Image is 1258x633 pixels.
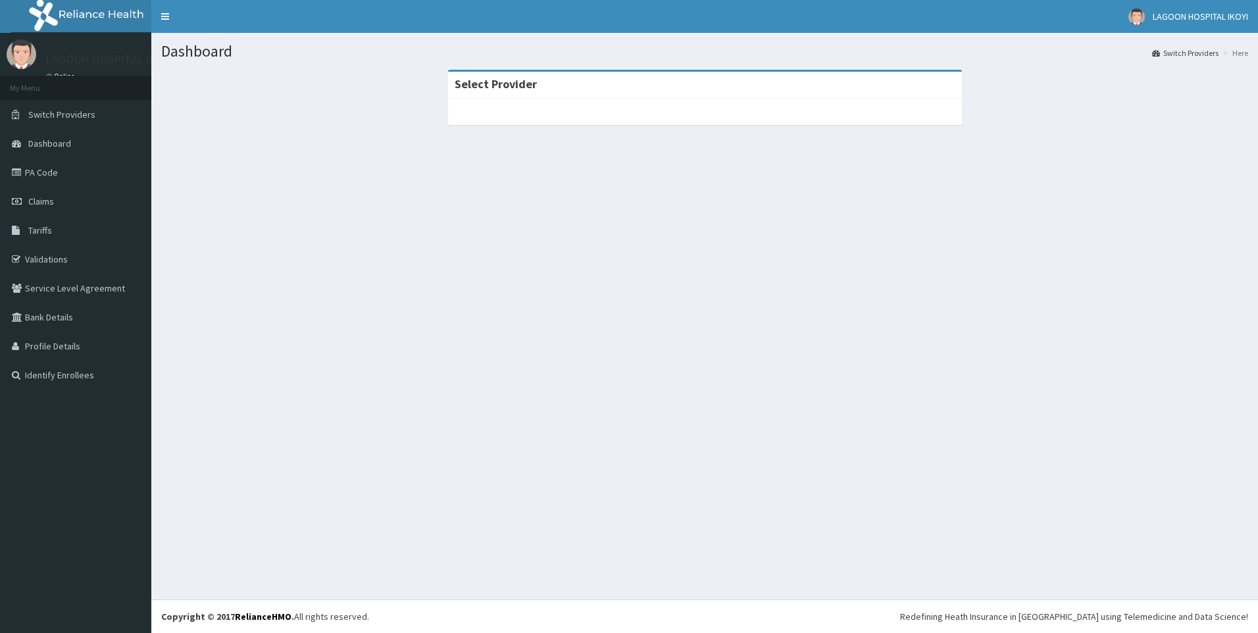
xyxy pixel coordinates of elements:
[28,195,54,207] span: Claims
[1220,47,1248,59] li: Here
[455,76,537,91] strong: Select Provider
[46,72,78,81] a: Online
[161,43,1248,60] h1: Dashboard
[161,611,294,622] strong: Copyright © 2017 .
[1128,9,1145,25] img: User Image
[7,39,36,69] img: User Image
[900,610,1248,623] div: Redefining Heath Insurance in [GEOGRAPHIC_DATA] using Telemedicine and Data Science!
[28,138,71,149] span: Dashboard
[1153,11,1248,22] span: LAGOON HOSPITAL IKOYI
[28,224,52,236] span: Tariffs
[151,599,1258,633] footer: All rights reserved.
[46,53,173,65] p: LAGOON HOSPITAL IKOYI
[235,611,291,622] a: RelianceHMO
[1152,47,1219,59] a: Switch Providers
[28,109,95,120] span: Switch Providers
